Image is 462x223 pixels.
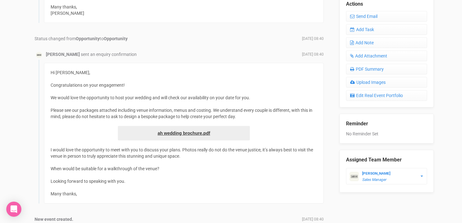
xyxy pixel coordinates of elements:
[302,217,324,222] span: [DATE] 08:40
[302,36,324,41] span: [DATE] 08:40
[81,52,137,57] span: sent an enquiry confirmation
[35,36,128,41] span: Status changed from to
[346,51,427,61] a: Add Attachment
[346,1,427,8] legend: Actions
[346,90,427,101] a: Edit Real Event Portfolio
[349,172,359,181] img: open-uri20231025-2-1afxnye
[362,177,386,182] em: Sales Manager
[346,37,427,48] a: Add Note
[346,64,427,74] a: PDF Summary
[346,77,427,88] a: Upload Images
[118,126,250,140] a: ah wedding brochure.pdf
[36,52,42,58] img: open-uri20231025-2-1afxnye
[44,63,324,204] div: Hi [PERSON_NAME], Congratulations on your engagement! We would love the opportunity to host your ...
[302,52,324,57] span: [DATE] 08:40
[46,52,80,57] strong: [PERSON_NAME]
[346,120,427,128] legend: Reminder
[6,202,21,217] div: Open Intercom Messenger
[346,156,427,164] legend: Assigned Team Member
[346,114,427,137] div: No Reminder Set
[35,217,73,222] strong: New event created.
[362,171,390,176] strong: [PERSON_NAME]
[76,36,100,41] strong: Opportunity
[346,11,427,22] a: Send Email
[346,24,427,35] a: Add Task
[346,168,427,184] button: [PERSON_NAME] Sales Manager
[104,36,128,41] strong: Opportunity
